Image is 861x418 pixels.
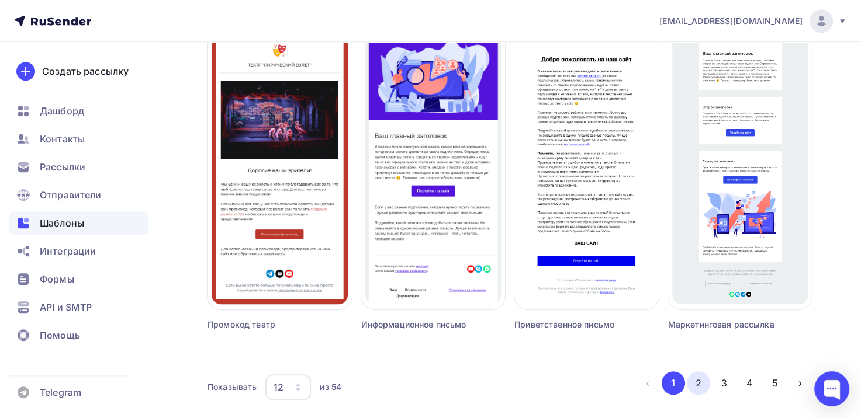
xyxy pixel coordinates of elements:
[40,328,80,342] span: Помощь
[40,300,92,314] span: API и SMTP
[9,127,148,151] a: Контакты
[42,64,129,78] div: Создать рассылку
[789,371,812,395] button: Go to next page
[514,319,623,330] div: Приветственное письмо
[9,183,148,207] a: Отправители
[320,381,341,393] div: из 54
[668,319,776,330] div: Маркетинговая рассылка
[40,104,84,118] span: Дашборд
[40,244,96,258] span: Интеграции
[662,371,685,395] button: Go to page 1
[40,216,84,230] span: Шаблоны
[361,319,469,330] div: Информационное письмо
[265,374,312,400] button: 12
[659,15,803,27] span: [EMAIL_ADDRESS][DOMAIN_NAME]
[9,99,148,123] a: Дашборд
[274,380,283,394] div: 12
[636,371,812,395] ul: Pagination
[9,211,148,235] a: Шаблоны
[40,385,81,399] span: Telegram
[208,319,316,330] div: Промокод театр
[9,155,148,179] a: Рассылки
[9,267,148,291] a: Формы
[40,188,102,202] span: Отправители
[713,371,736,395] button: Go to page 3
[659,9,847,33] a: [EMAIL_ADDRESS][DOMAIN_NAME]
[40,272,74,286] span: Формы
[687,371,710,395] button: Go to page 2
[738,371,761,395] button: Go to page 4
[40,132,85,146] span: Контакты
[208,381,257,393] div: Показывать
[763,371,787,395] button: Go to page 5
[40,160,85,174] span: Рассылки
